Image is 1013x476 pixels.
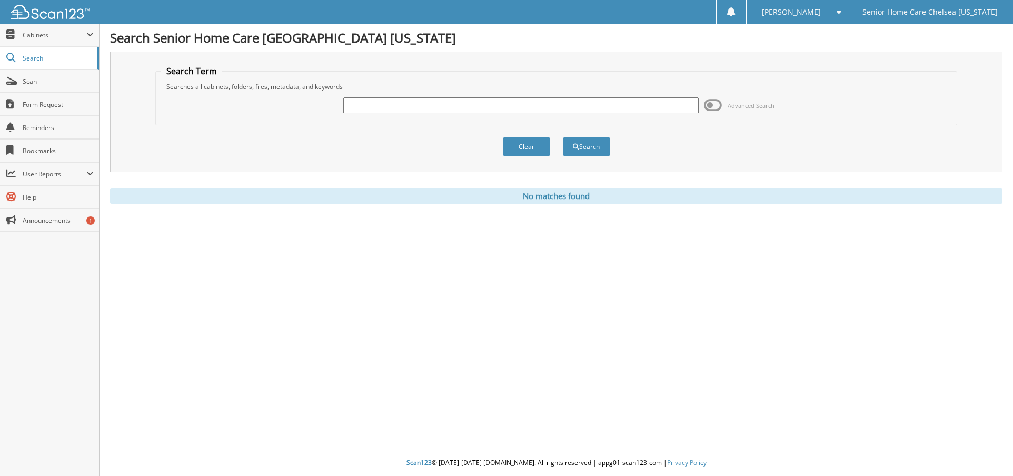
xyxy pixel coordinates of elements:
button: Search [563,137,610,156]
span: Search [23,54,92,63]
span: [PERSON_NAME] [762,9,821,15]
legend: Search Term [161,65,222,77]
div: © [DATE]-[DATE] [DOMAIN_NAME]. All rights reserved | appg01-scan123-com | [100,450,1013,476]
span: Help [23,193,94,202]
span: User Reports [23,170,86,178]
span: Scan123 [406,458,432,467]
span: Scan [23,77,94,86]
img: scan123-logo-white.svg [11,5,90,19]
div: 1 [86,216,95,225]
span: Cabinets [23,31,86,39]
span: Bookmarks [23,146,94,155]
span: Senior Home Care Chelsea [US_STATE] [862,9,998,15]
iframe: Chat Widget [960,425,1013,476]
button: Clear [503,137,550,156]
h1: Search Senior Home Care [GEOGRAPHIC_DATA] [US_STATE] [110,29,1002,46]
a: Privacy Policy [667,458,707,467]
div: No matches found [110,188,1002,204]
span: Announcements [23,216,94,225]
div: Searches all cabinets, folders, files, metadata, and keywords [161,82,952,91]
span: Reminders [23,123,94,132]
span: Form Request [23,100,94,109]
span: Advanced Search [728,102,774,110]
